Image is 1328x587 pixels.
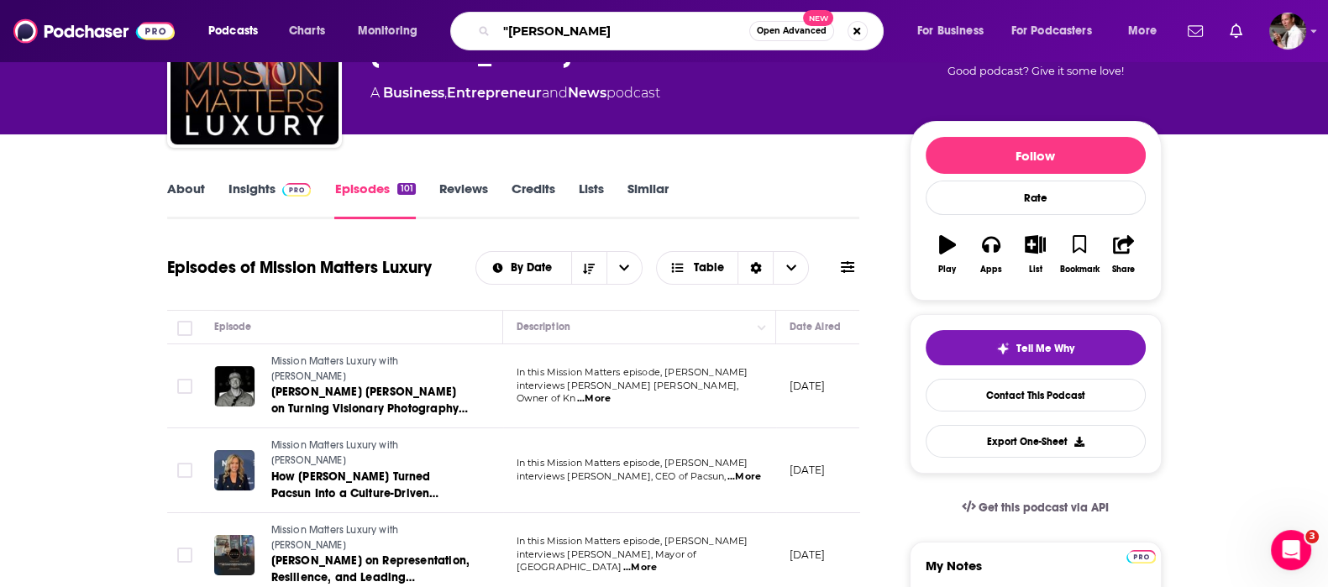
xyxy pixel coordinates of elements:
[926,425,1146,458] button: Export One-Sheet
[177,548,192,563] span: Toggle select row
[1126,550,1156,563] img: Podchaser Pro
[1181,17,1210,45] a: Show notifications dropdown
[370,83,660,103] div: A podcast
[737,252,773,284] div: Sort Direction
[289,19,325,43] span: Charts
[517,366,748,378] span: In this Mission Matters episode, ⁠[PERSON_NAME]⁠
[905,18,1005,45] button: open menu
[1029,265,1042,275] div: List
[790,379,826,393] p: [DATE]
[1101,224,1145,285] button: Share
[1011,19,1092,43] span: For Podcasters
[627,181,669,219] a: Similar
[1269,13,1306,50] img: User Profile
[214,317,252,337] div: Episode
[517,317,570,337] div: Description
[271,469,473,502] a: How [PERSON_NAME] Turned Pacsun Into a Culture-Driven Powerhouse
[606,252,642,284] button: open menu
[271,355,399,382] span: Mission Matters Luxury with [PERSON_NAME]
[271,523,473,553] a: Mission Matters Luxury with [PERSON_NAME]
[278,18,335,45] a: Charts
[926,137,1146,174] button: Follow
[496,18,749,45] input: Search podcasts, credits, & more...
[1059,265,1099,275] div: Bookmark
[177,463,192,478] span: Toggle select row
[790,463,826,477] p: [DATE]
[803,10,833,26] span: New
[926,224,969,285] button: Play
[571,252,606,284] button: Sort Direction
[271,438,473,468] a: Mission Matters Luxury with [PERSON_NAME]
[579,181,604,219] a: Lists
[1058,224,1101,285] button: Bookmark
[749,21,834,41] button: Open AdvancedNew
[790,317,841,337] div: Date Aired
[466,12,900,50] div: Search podcasts, credits, & more...
[1116,18,1178,45] button: open menu
[271,439,399,466] span: Mission Matters Luxury with [PERSON_NAME]
[271,469,439,517] span: How [PERSON_NAME] Turned Pacsun Into a Culture-Driven Powerhouse
[1016,342,1074,355] span: Tell Me Why
[358,19,417,43] span: Monitoring
[980,265,1002,275] div: Apps
[444,85,447,101] span: ,
[167,257,432,278] h1: Episodes of Mission Matters Luxury
[938,265,956,275] div: Play
[757,27,827,35] span: Open Advanced
[271,354,473,384] a: Mission Matters Luxury with [PERSON_NAME]
[517,470,727,482] span: interviews ⁠[PERSON_NAME]⁠, CEO of Pacsun,
[1271,530,1311,570] iframe: Intercom live chat
[334,181,415,219] a: Episodes101
[475,251,643,285] h2: Choose List sort
[926,181,1146,215] div: Rate
[282,183,312,197] img: Podchaser Pro
[948,487,1123,528] a: Get this podcast via API
[271,385,468,432] span: [PERSON_NAME] [PERSON_NAME] on Turning Visionary Photography Into a Purpose-Driven Business
[577,392,611,406] span: ...More
[447,85,542,101] a: Entrepreneur
[13,15,175,47] img: Podchaser - Follow, Share and Rate Podcasts
[1223,17,1249,45] a: Show notifications dropdown
[1269,13,1306,50] span: Logged in as Quarto
[542,85,568,101] span: and
[623,561,657,574] span: ...More
[727,470,761,484] span: ...More
[996,342,1010,355] img: tell me why sparkle
[517,380,739,405] span: interviews ⁠[PERSON_NAME] [PERSON_NAME]⁠, Owner of Kn
[517,457,748,469] span: In this Mission Matters episode, ⁠[PERSON_NAME]⁠
[1305,530,1319,543] span: 3
[926,558,1146,587] label: My Notes
[512,181,555,219] a: Credits
[346,18,439,45] button: open menu
[1269,13,1306,50] button: Show profile menu
[694,262,724,274] span: Table
[476,262,571,274] button: open menu
[1112,265,1135,275] div: Share
[568,85,606,101] a: News
[752,317,772,338] button: Column Actions
[271,524,399,551] span: Mission Matters Luxury with [PERSON_NAME]
[969,224,1013,285] button: Apps
[947,65,1124,77] span: Good podcast? Give it some love!
[397,183,415,195] div: 101
[271,384,473,417] a: [PERSON_NAME] [PERSON_NAME] on Turning Visionary Photography Into a Purpose-Driven Business
[1013,224,1057,285] button: List
[979,501,1109,515] span: Get this podcast via API
[177,379,192,394] span: Toggle select row
[228,181,312,219] a: InsightsPodchaser Pro
[167,181,205,219] a: About
[926,379,1146,411] a: Contact This Podcast
[197,18,280,45] button: open menu
[383,85,444,101] a: Business
[271,553,473,586] a: [PERSON_NAME] on Representation, Resilience, and Leading [GEOGRAPHIC_DATA] with Purpose
[917,19,984,43] span: For Business
[790,548,826,562] p: [DATE]
[656,251,810,285] button: Choose View
[208,19,258,43] span: Podcasts
[517,535,748,547] span: In this Mission Matters episode, ⁠[PERSON_NAME]⁠
[511,262,558,274] span: By Date
[517,548,697,574] span: interviews ⁠[PERSON_NAME]⁠, Mayor of [GEOGRAPHIC_DATA]
[1126,548,1156,563] a: Pro website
